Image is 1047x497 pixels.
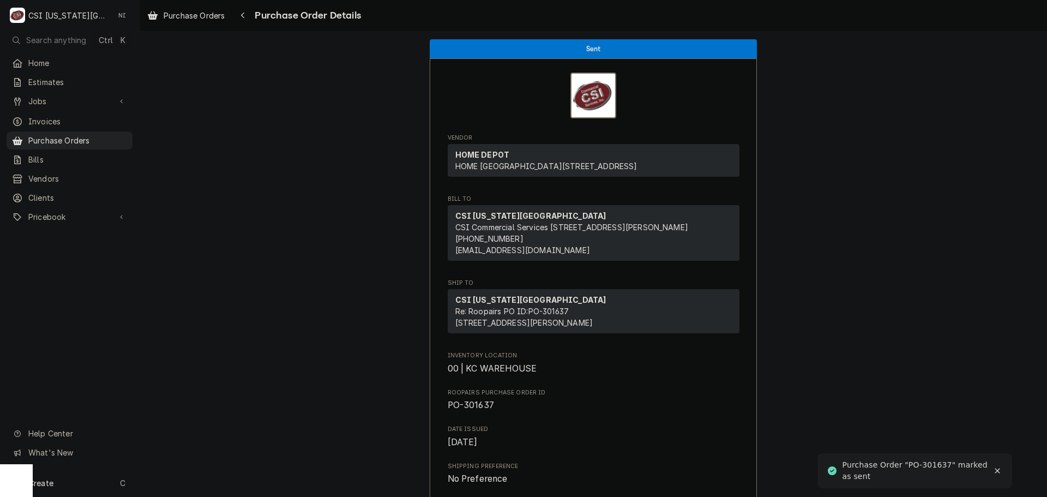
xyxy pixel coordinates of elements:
img: Logo [570,73,616,118]
div: Status [430,39,757,58]
a: Purchase Orders [143,7,229,25]
span: Jobs [28,95,111,107]
span: Sent [586,45,601,52]
span: CSI Commercial Services [STREET_ADDRESS][PERSON_NAME] [455,223,688,232]
div: Ship To [448,289,739,333]
strong: CSI [US_STATE][GEOGRAPHIC_DATA] [455,295,606,304]
span: Purchase Orders [28,135,127,146]
div: Purchase Order Ship To [448,279,739,338]
div: CSI [US_STATE][GEOGRAPHIC_DATA] [28,10,109,21]
span: Roopairs Purchase Order ID [448,388,739,397]
span: Date Issued [448,436,739,449]
span: Re: Roopairs PO ID: PO-301637 [455,307,569,316]
a: Go to Pricebook [7,208,133,226]
div: Purchase Order Vendor [448,134,739,182]
div: Inventory Location [448,351,739,375]
div: Vendor [448,144,739,181]
a: [PHONE_NUMBER] [455,234,523,243]
a: Invoices [7,112,133,130]
div: Vendor [448,144,739,177]
div: Bill To [448,205,739,265]
div: C [10,8,25,23]
div: NI [115,8,130,23]
strong: CSI [US_STATE][GEOGRAPHIC_DATA] [455,211,606,220]
a: Go to What's New [7,444,133,462]
div: CSI Kansas City's Avatar [10,8,25,23]
a: Estimates [7,73,133,91]
a: Clients [7,189,133,207]
span: Shipping Preference [448,462,739,471]
span: PO-301637 [448,400,494,410]
button: Search anythingCtrlK [7,31,133,50]
a: Go to Jobs [7,92,133,110]
a: [EMAIL_ADDRESS][DOMAIN_NAME] [455,245,590,255]
span: K [121,34,125,46]
span: Inventory Location [448,362,739,375]
a: Home [7,54,133,72]
div: Shipping Preference [448,462,739,486]
a: Bills [7,151,133,169]
span: Estimates [28,76,127,88]
span: Inventory Location [448,351,739,360]
span: Purchase Orders [164,10,225,21]
span: No Preference [448,474,508,484]
span: Roopairs Purchase Order ID [448,399,739,412]
div: Purchase Order Bill To [448,195,739,266]
span: Date Issued [448,425,739,434]
span: Ctrl [99,34,113,46]
span: Pricebook [28,211,111,223]
span: 00 | KC WAREHOUSE [448,363,537,374]
span: Home [28,57,127,69]
div: Nate Ingram's Avatar [115,8,130,23]
span: HOME [GEOGRAPHIC_DATA][STREET_ADDRESS] [455,161,637,171]
span: Search anything [26,34,86,46]
span: Vendor [448,134,739,142]
a: Go to Help Center [7,424,133,442]
span: Bills [28,154,127,165]
div: Roopairs Purchase Order ID [448,388,739,412]
span: Clients [28,192,127,203]
span: Help Center [28,428,126,439]
span: Invoices [28,116,127,127]
span: What's New [28,447,126,458]
a: Purchase Orders [7,131,133,149]
span: Shipping Preference [448,472,739,486]
span: Vendors [28,173,127,184]
div: Purchase Order "PO-301637" marked as sent [843,459,989,482]
span: C [120,477,125,489]
span: [DATE] [448,437,478,447]
span: Create [28,478,53,488]
span: Purchase Order Details [251,8,361,23]
div: Date Issued [448,425,739,448]
a: Vendors [7,170,133,188]
span: Ship To [448,279,739,288]
span: Bill To [448,195,739,203]
div: Ship To [448,289,739,338]
span: [STREET_ADDRESS][PERSON_NAME] [455,318,593,327]
div: Bill To [448,205,739,261]
strong: HOME DEPOT [455,150,510,159]
button: Navigate back [234,7,251,24]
